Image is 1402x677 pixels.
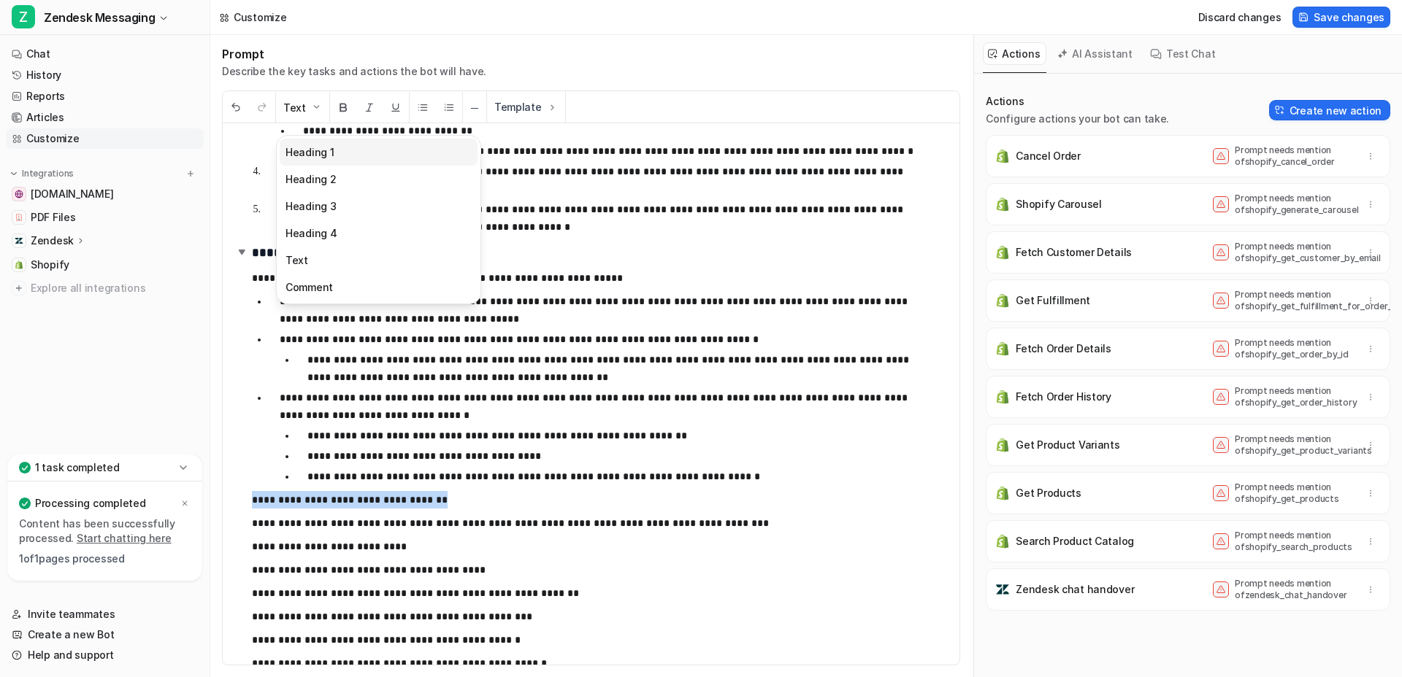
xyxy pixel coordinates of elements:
a: Help and support [6,645,204,665]
a: Explore all integrations [6,278,204,298]
button: Discard changes [1192,7,1287,28]
button: Comment [280,274,478,301]
p: Zendesk chat handover [1016,582,1134,597]
button: Integrations [6,166,78,181]
p: Get Products [1016,486,1081,500]
a: Invite teammates [6,604,204,624]
a: Start chatting here [77,532,172,544]
p: Describe the key tasks and actions the bot will have. [222,64,486,79]
button: Undo [223,92,249,123]
p: Prompt needs mention of shopify_cancel_order [1235,144,1352,168]
span: Save changes [1314,9,1384,25]
img: Dropdown Down Arrow [310,101,322,113]
p: Prompt needs mention of shopify_get_customer_by_email [1235,241,1352,264]
button: Save changes [1292,7,1390,28]
p: Shopify Carousel [1016,197,1102,212]
button: Text [276,92,329,123]
img: Unordered List [417,101,429,113]
p: Processing completed [35,496,145,511]
button: Create new action [1269,100,1390,120]
button: ─ [463,92,486,123]
p: Prompt needs mention of zendesk_chat_handover [1235,578,1352,601]
a: anurseinthemaking.com[DOMAIN_NAME] [6,184,204,204]
img: Redo [256,101,268,113]
button: Underline [383,92,409,123]
img: menu_add.svg [185,169,196,179]
img: Bold [337,101,349,113]
img: Search Product Catalog icon [995,534,1010,549]
img: Italic [364,101,375,113]
img: Shopify Carousel icon [995,197,1010,212]
p: Fetch Customer Details [1016,245,1132,260]
img: Underline [390,101,402,113]
img: Cancel Order icon [995,149,1010,163]
button: Bold [330,92,356,123]
img: Shopify [15,260,23,269]
img: Undo [230,101,242,113]
button: Text [280,247,478,274]
span: [DOMAIN_NAME] [31,187,113,201]
p: Integrations [22,168,74,179]
p: Prompt needs mention of shopify_generate_carousel [1235,193,1352,216]
p: 1 of 1 pages processed [19,552,191,566]
img: explore all integrations [12,281,26,295]
a: Customize [6,128,204,149]
button: Actions [983,42,1046,65]
div: Customize [234,9,286,25]
p: Actions [986,94,1169,109]
img: expand-arrow.svg [234,244,249,259]
a: Reports [6,86,204,107]
p: Content has been successfully processed. [19,517,191,546]
button: Heading 4 [280,220,478,247]
p: Prompt needs mention of shopify_get_order_by_id [1235,337,1352,360]
button: Test Chat [1145,42,1222,65]
img: Fetch Order Details icon [995,341,1010,356]
p: 1 task completed [35,460,120,475]
p: Cancel Order [1016,149,1081,163]
span: Explore all integrations [31,276,198,300]
p: Get Product Variants [1016,438,1119,452]
img: PDF Files [15,213,23,222]
a: Create a new Bot [6,624,204,645]
p: Prompt needs mention of shopify_get_order_history [1235,385,1352,409]
img: Template [546,101,558,113]
img: Fetch Order History icon [995,390,1010,404]
button: Ordered List [436,92,462,123]
img: Zendesk [15,236,23,245]
img: Fetch Customer Details icon [995,245,1010,260]
p: Prompt needs mention of shopify_get_fulfillment_for_order_id [1235,289,1352,312]
a: Chat [6,44,204,64]
span: PDF Files [31,210,75,225]
a: History [6,65,204,85]
img: Create action [1275,105,1285,115]
p: Fetch Order Details [1016,341,1111,356]
img: Ordered List [443,101,455,113]
button: Heading 2 [280,166,478,193]
button: Unordered List [410,92,436,123]
button: Redo [249,92,275,123]
p: Configure actions your bot can take. [986,112,1169,126]
span: Z [12,5,35,28]
button: Heading 1 [280,139,478,166]
a: Articles [6,107,204,128]
h1: Prompt [222,47,486,61]
img: Get Product Variants icon [995,438,1010,452]
button: Template [487,91,565,123]
p: Search Product Catalog [1016,534,1134,549]
button: AI Assistant [1052,42,1139,65]
img: expand menu [9,169,19,179]
button: Heading 3 [280,193,478,220]
p: Zendesk [31,233,74,248]
a: PDF FilesPDF Files [6,207,204,228]
p: Prompt needs mention of shopify_get_products [1235,481,1352,505]
span: Zendesk Messaging [44,7,155,28]
a: ShopifyShopify [6,255,204,275]
img: Zendesk chat handover icon [995,582,1010,597]
img: Get Fulfillment icon [995,293,1010,308]
button: Italic [356,92,383,123]
p: Prompt needs mention of shopify_get_product_variants [1235,433,1352,457]
p: Fetch Order History [1016,390,1111,404]
span: Shopify [31,258,69,272]
p: Prompt needs mention of shopify_search_products [1235,530,1352,553]
p: Get Fulfillment [1016,293,1090,308]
